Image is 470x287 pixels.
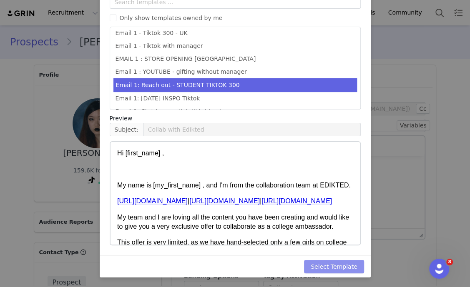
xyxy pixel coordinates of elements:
[7,71,243,90] p: My team and I are loving all the content you have been creating and would like to give you a very...
[113,78,357,92] li: Email 1: Reach out - STUDENT TIKTOK 300
[113,105,357,118] li: Email 1: Christmas collab tiktok/reel
[111,142,360,245] iframe: Rich Text Area
[110,123,143,136] span: Subject:
[113,92,357,105] li: Email 1: [DATE] INSPO Tiktok
[113,40,357,52] li: Email 1 - Tiktok with manager
[446,259,453,265] span: 8
[7,7,243,16] p: Hi [first_name] ,
[110,114,133,123] span: Preview
[7,55,77,62] a: [URL][DOMAIN_NAME]
[7,7,243,257] body: Rich Text Area. Press ALT-0 for help.
[7,39,243,48] p: My name is [my_first_name] , and I'm from the collaboration team at EDIKTED.
[7,96,243,124] p: This offer is very limited, as we have hand-selected only a few girls on college campuses across ...
[79,55,149,62] a: [URL][DOMAIN_NAME]
[113,52,357,65] li: EMAIL 1 : STORE OPENING [GEOGRAPHIC_DATA]
[304,260,364,273] button: Select Template
[429,259,449,279] iframe: Intercom live chat
[3,3,177,10] p: old email: [EMAIL_ADDRESS][DOMAIN_NAME]
[113,65,357,78] li: Email 1 : YOUTUBE - gifting without manager
[7,7,236,16] body: Rich Text Area. Press ALT-0 for help.
[151,55,221,62] a: [URL][DOMAIN_NAME]
[113,27,357,40] li: Email 1 - Tiktok 300 - UK
[7,55,243,64] p: | |
[116,15,226,21] span: Only show templates owned by me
